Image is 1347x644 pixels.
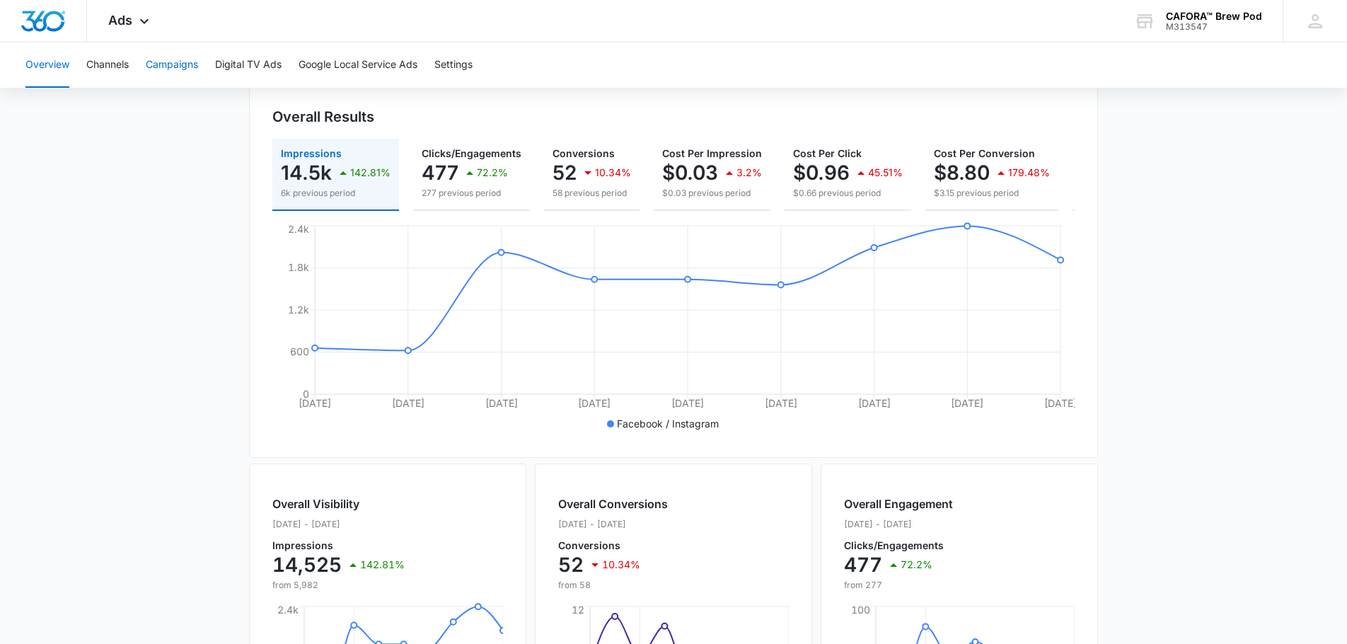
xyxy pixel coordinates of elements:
p: $3.15 previous period [934,187,1050,200]
p: $0.03 previous period [662,187,762,200]
p: Conversions [558,541,668,551]
p: 10.34% [602,560,640,570]
tspan: [DATE] [578,397,611,409]
span: Impressions [281,147,342,159]
p: 477 [844,553,882,576]
p: [DATE] - [DATE] [272,518,405,531]
h3: Overall Results [272,106,374,127]
p: 10.34% [595,168,631,178]
h2: Overall Engagement [844,495,953,512]
p: 477 [422,161,458,184]
p: 3.2% [736,168,762,178]
h2: Overall Conversions [558,495,668,512]
tspan: [DATE] [1044,397,1077,409]
p: 45.51% [868,168,903,178]
tspan: [DATE] [299,397,331,409]
p: 14,525 [272,553,342,576]
tspan: [DATE] [485,397,518,409]
p: 58 previous period [553,187,631,200]
tspan: [DATE] [951,397,983,409]
tspan: 0 [303,388,309,400]
button: Overview [25,42,69,88]
tspan: [DATE] [392,397,424,409]
p: 277 previous period [422,187,521,200]
span: Cost Per Conversion [934,147,1035,159]
h2: Overall Visibility [272,495,405,512]
p: 179.48% [1008,168,1050,178]
tspan: 12 [572,604,584,616]
span: Conversions [553,147,615,159]
p: 142.81% [360,560,405,570]
p: 72.2% [477,168,508,178]
p: Facebook / Instagram [617,416,719,431]
p: Clicks/Engagements [844,541,953,551]
span: Clicks/Engagements [422,147,521,159]
p: from 58 [558,579,668,592]
button: Campaigns [146,42,198,88]
button: Channels [86,42,129,88]
p: 72.2% [901,560,932,570]
tspan: [DATE] [858,397,891,409]
p: $8.80 [934,161,990,184]
p: from 5,982 [272,579,405,592]
span: Ads [108,13,132,28]
p: 6k previous period [281,187,391,200]
p: 52 [558,553,584,576]
tspan: 600 [290,345,309,357]
tspan: [DATE] [765,397,797,409]
p: Impressions [272,541,405,551]
p: [DATE] - [DATE] [558,518,668,531]
button: Settings [434,42,473,88]
tspan: [DATE] [671,397,704,409]
div: account id [1166,22,1262,32]
div: account name [1166,11,1262,22]
p: from 277 [844,579,953,592]
button: Digital TV Ads [215,42,282,88]
span: Cost Per Impression [662,147,762,159]
p: $0.96 [793,161,850,184]
tspan: 100 [851,604,870,616]
tspan: 2.4k [277,604,299,616]
p: 52 [553,161,577,184]
p: 142.81% [350,168,391,178]
tspan: 1.8k [288,261,309,273]
tspan: 1.2k [288,304,309,316]
p: $0.03 [662,161,718,184]
p: 14.5k [281,161,332,184]
p: [DATE] - [DATE] [844,518,953,531]
span: Cost Per Click [793,147,862,159]
p: $0.66 previous period [793,187,903,200]
tspan: 2.4k [288,223,309,235]
button: Google Local Service Ads [299,42,417,88]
